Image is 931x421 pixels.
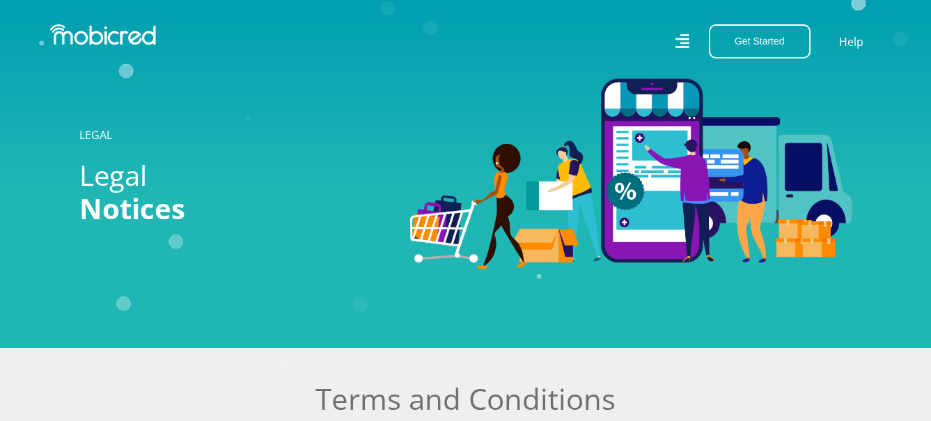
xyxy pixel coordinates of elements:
[79,189,185,228] span: Notices
[50,24,156,45] img: Mobicred
[79,159,389,225] h2: Legal
[410,79,852,269] img: Categories
[79,127,112,143] a: LEGAL
[79,381,852,416] h1: Terms and Conditions
[838,33,864,51] a: Help
[709,24,811,58] button: Get Started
